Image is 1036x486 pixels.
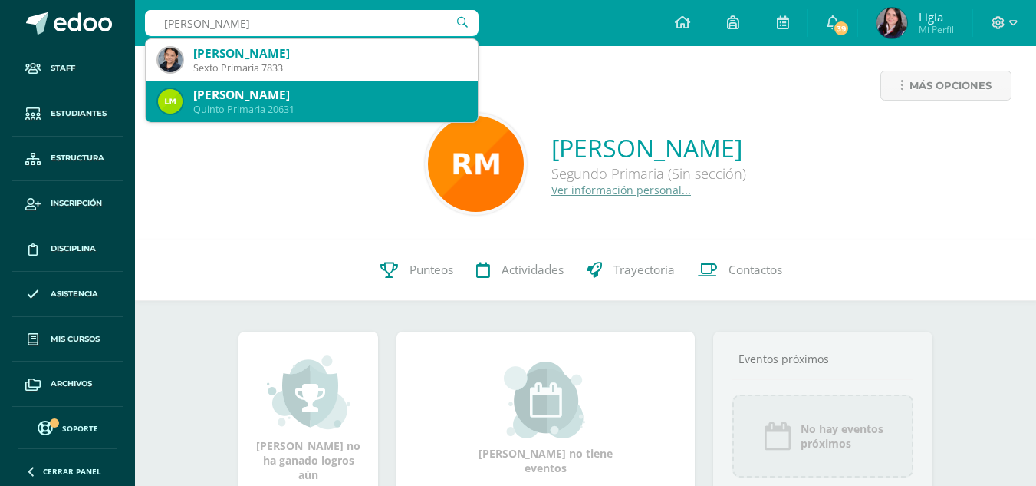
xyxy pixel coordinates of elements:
[762,421,793,451] img: event_icon.png
[12,317,123,362] a: Mis cursos
[465,240,575,301] a: Actividades
[12,362,123,407] a: Archivos
[732,352,913,366] div: Eventos próximos
[193,103,465,116] div: Quinto Primaria 20631
[12,91,123,137] a: Estudiantes
[551,164,746,183] div: Segundo Primaria (Sin sección)
[158,48,183,72] img: f6315e36870c8318e42a1ddf3aa59cfd.png
[18,417,117,438] a: Soporte
[193,61,465,74] div: Sexto Primaria 7833
[551,183,691,197] a: Ver información personal...
[158,89,183,114] img: f3976782031b4c11e620b11c6620a262.png
[919,9,954,25] span: Ligia
[12,226,123,272] a: Disciplina
[51,288,98,300] span: Asistencia
[12,137,123,182] a: Estructura
[502,262,564,278] span: Actividades
[51,62,75,74] span: Staff
[686,240,794,301] a: Contactos
[613,262,675,278] span: Trayectoria
[551,131,746,164] a: [PERSON_NAME]
[876,8,907,38] img: d5e06c0e5c60f8cb8d69cae07b21a756.png
[909,71,992,100] span: Más opciones
[469,362,623,475] div: [PERSON_NAME] no tiene eventos
[51,243,96,255] span: Disciplina
[12,181,123,226] a: Inscripción
[12,46,123,91] a: Staff
[62,423,98,434] span: Soporte
[880,71,1011,101] a: Más opciones
[51,197,102,210] span: Inscripción
[43,466,101,477] span: Cerrar panel
[428,116,524,212] img: e9cb7a1b0e6bfc9991acb384793aefca.png
[833,20,850,37] span: 39
[728,262,782,278] span: Contactos
[51,333,100,345] span: Mis cursos
[369,240,465,301] a: Punteos
[193,45,465,61] div: [PERSON_NAME]
[193,87,465,103] div: [PERSON_NAME]
[575,240,686,301] a: Trayectoria
[145,10,479,36] input: Busca un usuario...
[504,362,587,438] img: event_small.png
[51,107,107,120] span: Estudiantes
[267,354,350,431] img: achievement_small.png
[919,23,954,36] span: Mi Perfil
[409,262,453,278] span: Punteos
[801,422,883,451] span: No hay eventos próximos
[51,152,104,164] span: Estructura
[12,272,123,317] a: Asistencia
[254,354,363,482] div: [PERSON_NAME] no ha ganado logros aún
[51,378,92,390] span: Archivos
